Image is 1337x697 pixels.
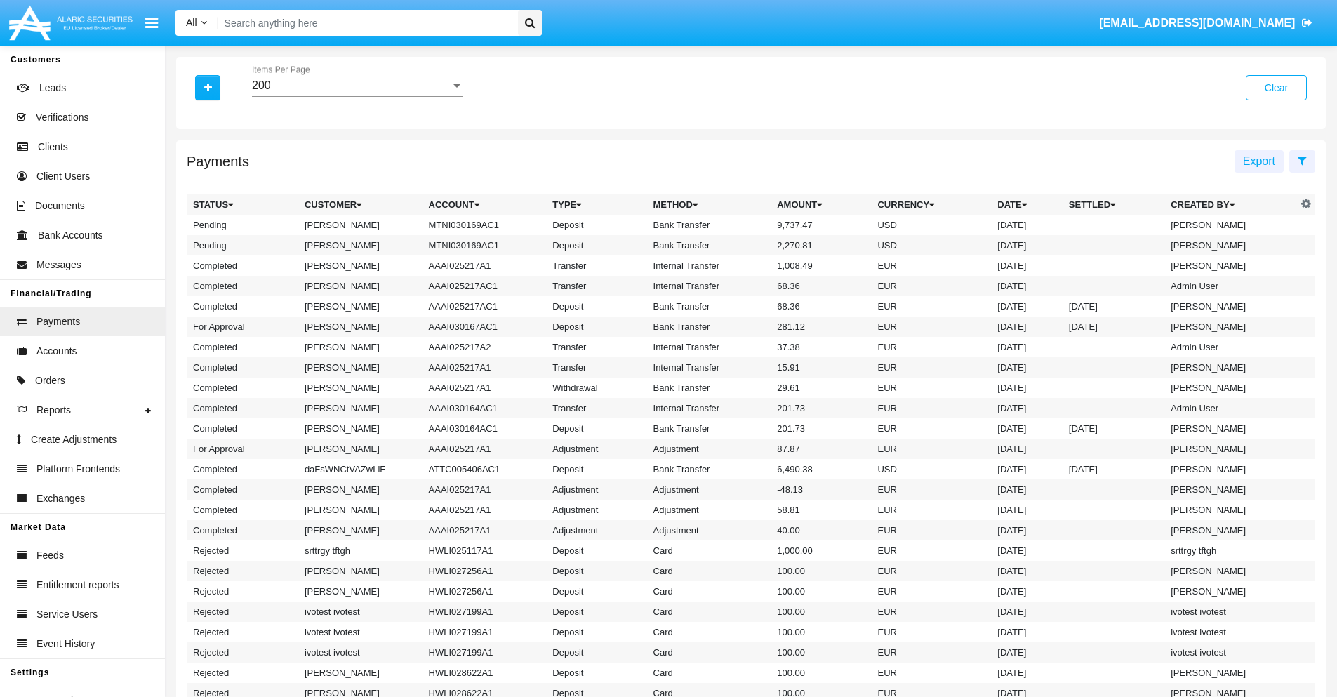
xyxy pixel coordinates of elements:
span: Client Users [36,169,90,184]
td: Deposit [547,663,647,683]
td: Completed [187,255,299,276]
td: [PERSON_NAME] [299,317,423,337]
td: [PERSON_NAME] [299,663,423,683]
td: [DATE] [1063,418,1165,439]
span: Reports [36,403,71,418]
td: [DATE] [992,520,1063,540]
td: [PERSON_NAME] [1165,378,1297,398]
td: EUR [872,255,992,276]
td: EUR [872,276,992,296]
th: Date [992,194,1063,215]
td: Internal Transfer [648,276,772,296]
th: Customer [299,194,423,215]
td: [PERSON_NAME] [1165,520,1297,540]
td: 100.00 [771,663,872,683]
td: [DATE] [992,561,1063,581]
td: MTNI030169AC1 [423,235,547,255]
td: ivotest ivotest [1165,642,1297,663]
th: Currency [872,194,992,215]
td: EUR [872,398,992,418]
td: [PERSON_NAME] [299,357,423,378]
td: [PERSON_NAME] [1165,581,1297,602]
td: Rejected [187,581,299,602]
td: Card [648,540,772,561]
span: Feeds [36,548,64,563]
td: [PERSON_NAME] [1165,235,1297,255]
td: 68.36 [771,296,872,317]
td: 29.61 [771,378,872,398]
td: ivotest ivotest [1165,622,1297,642]
td: [PERSON_NAME] [299,418,423,439]
td: [DATE] [992,378,1063,398]
td: 100.00 [771,581,872,602]
td: [PERSON_NAME] [299,561,423,581]
td: ATTC005406AC1 [423,459,547,479]
td: [PERSON_NAME] [299,296,423,317]
td: 1,000.00 [771,540,872,561]
td: [DATE] [992,215,1063,235]
td: [PERSON_NAME] [1165,439,1297,459]
td: Deposit [547,317,647,337]
td: AAAI025217AC1 [423,296,547,317]
td: HWLI027256A1 [423,581,547,602]
td: Completed [187,296,299,317]
td: [DATE] [992,276,1063,296]
input: Search [218,10,513,36]
td: Deposit [547,418,647,439]
td: [DATE] [1063,296,1165,317]
td: 37.38 [771,337,872,357]
span: Documents [35,199,85,213]
span: Service Users [36,607,98,622]
td: EUR [872,500,992,520]
td: [PERSON_NAME] [1165,663,1297,683]
td: [DATE] [992,642,1063,663]
td: EUR [872,520,992,540]
td: 201.73 [771,398,872,418]
td: Deposit [547,215,647,235]
td: Transfer [547,398,647,418]
td: Card [648,602,772,622]
td: [PERSON_NAME] [299,439,423,459]
td: EUR [872,561,992,581]
span: All [186,17,197,28]
td: EUR [872,296,992,317]
td: Bank Transfer [648,317,772,337]
td: Card [648,561,772,581]
td: 1,008.49 [771,255,872,276]
td: AAAI025217A2 [423,337,547,357]
td: [DATE] [992,439,1063,459]
td: EUR [872,317,992,337]
td: Internal Transfer [648,255,772,276]
td: [PERSON_NAME] [299,520,423,540]
td: [PERSON_NAME] [299,581,423,602]
td: EUR [872,439,992,459]
span: Bank Accounts [38,228,103,243]
td: AAAI025217A1 [423,357,547,378]
th: Created By [1165,194,1297,215]
td: Completed [187,418,299,439]
td: ivotest ivotest [299,642,423,663]
a: All [175,15,218,30]
td: [PERSON_NAME] [1165,479,1297,500]
td: Internal Transfer [648,357,772,378]
td: [DATE] [1063,317,1165,337]
td: HWLI028622A1 [423,663,547,683]
td: Adjustment [648,520,772,540]
td: HWLI027199A1 [423,642,547,663]
td: Adjustment [648,500,772,520]
td: ivotest ivotest [299,602,423,622]
td: 40.00 [771,520,872,540]
td: [PERSON_NAME] [1165,357,1297,378]
td: EUR [872,642,992,663]
td: ivotest ivotest [1165,602,1297,622]
td: Bank Transfer [648,418,772,439]
td: Pending [187,215,299,235]
td: AAAI025217A1 [423,378,547,398]
td: EUR [872,357,992,378]
td: [PERSON_NAME] [1165,418,1297,439]
td: Deposit [547,235,647,255]
td: Rejected [187,602,299,622]
td: Bank Transfer [648,235,772,255]
td: Completed [187,357,299,378]
td: AAAI030167AC1 [423,317,547,337]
